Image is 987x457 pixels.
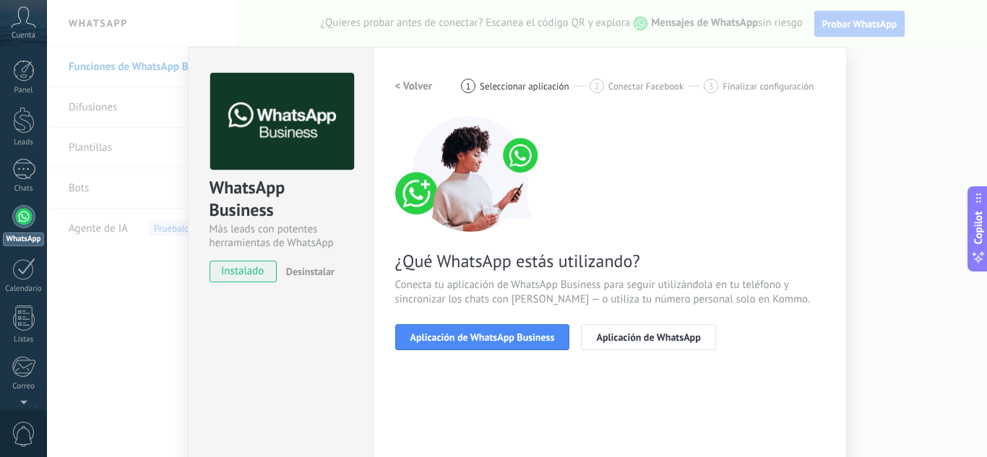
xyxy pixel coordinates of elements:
[608,81,684,92] span: Conectar Facebook
[3,184,45,193] div: Chats
[596,332,700,342] span: Aplicación de WhatsApp
[480,81,569,92] span: Seleccionar aplicación
[210,222,352,250] div: Más leads con potentes herramientas de WhatsApp
[723,81,814,92] span: Finalizar configuración
[3,232,44,246] div: WhatsApp
[395,116,547,232] img: connect number
[594,80,599,92] span: 2
[395,278,824,307] span: Conecta tu aplicación de WhatsApp Business para seguir utilizándola en tu teléfono y sincronizar ...
[709,80,714,92] span: 3
[210,176,352,222] div: WhatsApp Business
[3,335,45,344] div: Listas
[286,265,335,278] span: Desinstalar
[3,86,45,95] div: Panel
[12,31,35,40] span: Cuenta
[3,284,45,294] div: Calendario
[395,324,570,350] button: Aplicación de WhatsApp Business
[395,250,824,272] span: ¿Qué WhatsApp estás utilizando?
[395,79,433,93] h2: < Volver
[581,324,715,350] button: Aplicación de WhatsApp
[410,332,555,342] span: Aplicación de WhatsApp Business
[395,73,433,99] button: < Volver
[3,382,45,391] div: Correo
[280,261,335,282] button: Desinstalar
[971,211,986,244] span: Copilot
[210,73,354,170] img: logo_main.png
[3,138,45,147] div: Leads
[466,80,471,92] span: 1
[210,261,276,282] span: instalado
